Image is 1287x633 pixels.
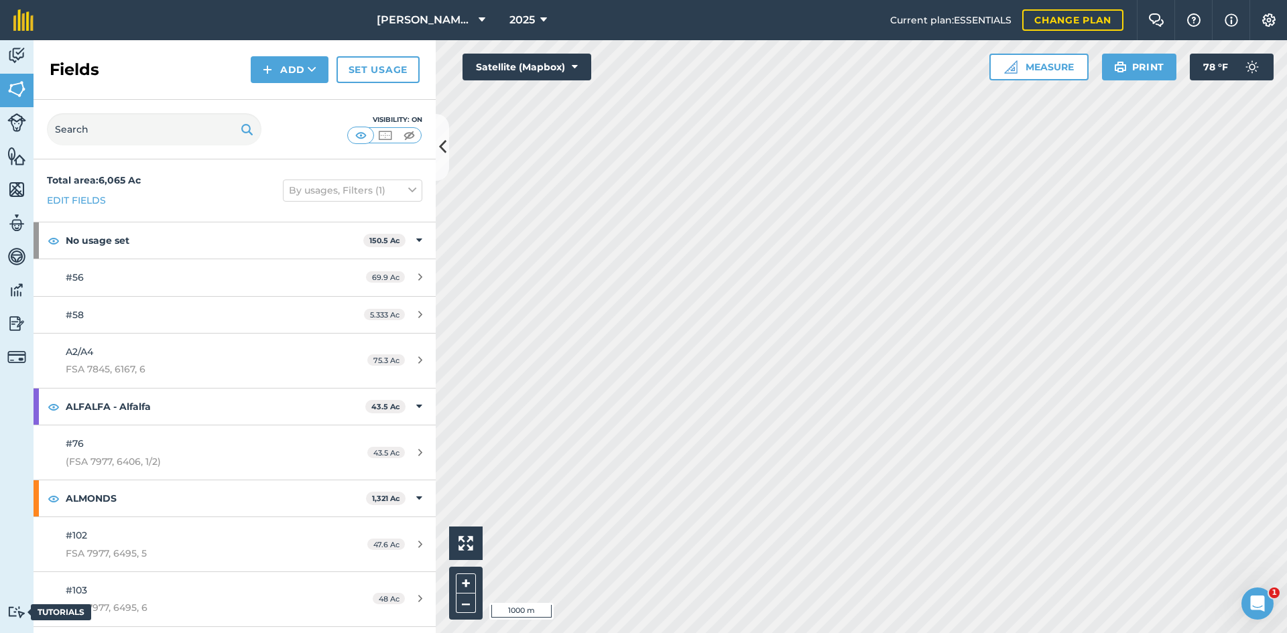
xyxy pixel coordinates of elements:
img: svg+xml;base64,PD94bWwgdmVyc2lvbj0iMS4wIiBlbmNvZGluZz0idXRmLTgiPz4KPCEtLSBHZW5lcmF0b3I6IEFkb2JlIE... [7,46,26,66]
img: svg+xml;base64,PD94bWwgdmVyc2lvbj0iMS4wIiBlbmNvZGluZz0idXRmLTgiPz4KPCEtLSBHZW5lcmF0b3I6IEFkb2JlIE... [7,213,26,233]
img: svg+xml;base64,PHN2ZyB4bWxucz0iaHR0cDovL3d3dy53My5vcmcvMjAwMC9zdmciIHdpZHRoPSI1NiIgaGVpZ2h0PSI2MC... [7,180,26,200]
img: svg+xml;base64,PD94bWwgdmVyc2lvbj0iMS4wIiBlbmNvZGluZz0idXRmLTgiPz4KPCEtLSBHZW5lcmF0b3I6IEFkb2JlIE... [1239,54,1266,80]
strong: ALFALFA - Alfalfa [66,389,365,425]
iframe: Intercom live chat [1241,587,1274,620]
strong: No usage set [66,222,363,259]
span: #76 [66,437,84,449]
a: Change plan [1022,9,1123,31]
div: Visibility: On [347,115,422,125]
div: ALMONDS1,321 Ac [34,480,436,516]
span: FSA 7845, 6167, 6 [66,362,318,376]
span: #103 [66,584,87,596]
img: svg+xml;base64,PD94bWwgdmVyc2lvbj0iMS4wIiBlbmNvZGluZz0idXRmLTgiPz4KPCEtLSBHZW5lcmF0b3I6IEFkb2JlIE... [7,113,26,132]
a: #585.333 Ac [34,297,436,333]
img: A question mark icon [1186,13,1202,27]
span: FSA 7977, 6495, 5 [66,546,318,561]
img: svg+xml;base64,PHN2ZyB4bWxucz0iaHR0cDovL3d3dy53My5vcmcvMjAwMC9zdmciIHdpZHRoPSIxNyIgaGVpZ2h0PSIxNy... [1225,12,1238,28]
span: 48 Ac [373,593,405,604]
span: #58 [66,309,84,321]
button: Print [1102,54,1177,80]
h2: Fields [50,59,99,80]
strong: 43.5 Ac [371,402,400,411]
button: – [456,593,476,613]
img: svg+xml;base64,PHN2ZyB4bWxucz0iaHR0cDovL3d3dy53My5vcmcvMjAwMC9zdmciIHdpZHRoPSI1MCIgaGVpZ2h0PSI0MC... [377,129,393,142]
span: FSA 7977, 6495, 6 [66,600,318,615]
a: Set usage [336,56,420,83]
span: (FSA 7977, 6406, 1/2) [66,454,318,469]
img: A cog icon [1261,13,1277,27]
div: ALFALFA - Alfalfa43.5 Ac [34,389,436,425]
img: svg+xml;base64,PHN2ZyB4bWxucz0iaHR0cDovL3d3dy53My5vcmcvMjAwMC9zdmciIHdpZHRoPSIxOCIgaGVpZ2h0PSIyNC... [48,490,60,506]
img: svg+xml;base64,PHN2ZyB4bWxucz0iaHR0cDovL3d3dy53My5vcmcvMjAwMC9zdmciIHdpZHRoPSIxOSIgaGVpZ2h0PSIyNC... [1114,59,1127,75]
strong: 1,321 Ac [372,494,400,503]
span: #56 [66,271,84,283]
button: Add [251,56,328,83]
a: #76(FSA 7977, 6406, 1/2)43.5 Ac [34,425,436,480]
img: svg+xml;base64,PD94bWwgdmVyc2lvbj0iMS4wIiBlbmNvZGluZz0idXRmLTgiPz4KPCEtLSBHZW5lcmF0b3I6IEFkb2JlIE... [7,606,26,618]
img: Ruler icon [1004,60,1018,74]
img: Two speech bubbles overlapping with the left bubble in the forefront [1148,13,1164,27]
span: #102 [66,529,87,541]
strong: Total area : 6,065 Ac [47,174,141,186]
span: 1 [1269,587,1280,598]
span: 78 ° F [1203,54,1228,80]
span: 69.9 Ac [366,271,405,283]
button: Satellite (Mapbox) [463,54,591,80]
img: svg+xml;base64,PD94bWwgdmVyc2lvbj0iMS4wIiBlbmNvZGluZz0idXRmLTgiPz4KPCEtLSBHZW5lcmF0b3I6IEFkb2JlIE... [7,348,26,366]
span: 43.5 Ac [367,447,405,458]
img: fieldmargin Logo [13,9,34,31]
button: 78 °F [1190,54,1274,80]
img: svg+xml;base64,PD94bWwgdmVyc2lvbj0iMS4wIiBlbmNvZGluZz0idXRmLTgiPz4KPCEtLSBHZW5lcmF0b3I6IEFkb2JlIE... [7,247,26,267]
strong: 150.5 Ac [369,236,400,245]
img: svg+xml;base64,PHN2ZyB4bWxucz0iaHR0cDovL3d3dy53My5vcmcvMjAwMC9zdmciIHdpZHRoPSI1NiIgaGVpZ2h0PSI2MC... [7,146,26,166]
span: 47.6 Ac [367,539,405,550]
span: Current plan : ESSENTIALS [890,13,1012,27]
button: + [456,573,476,593]
a: #102FSA 7977, 6495, 547.6 Ac [34,517,436,571]
input: Search [47,113,261,145]
img: svg+xml;base64,PHN2ZyB4bWxucz0iaHR0cDovL3d3dy53My5vcmcvMjAwMC9zdmciIHdpZHRoPSI1NiIgaGVpZ2h0PSI2MC... [7,79,26,99]
img: svg+xml;base64,PHN2ZyB4bWxucz0iaHR0cDovL3d3dy53My5vcmcvMjAwMC9zdmciIHdpZHRoPSI1MCIgaGVpZ2h0PSI0MC... [353,129,369,142]
a: #5669.9 Ac [34,259,436,295]
span: A2/A4 [66,346,93,358]
img: svg+xml;base64,PD94bWwgdmVyc2lvbj0iMS4wIiBlbmNvZGluZz0idXRmLTgiPz4KPCEtLSBHZW5lcmF0b3I6IEFkb2JlIE... [7,280,26,300]
span: 75.3 Ac [367,354,405,366]
img: svg+xml;base64,PHN2ZyB4bWxucz0iaHR0cDovL3d3dy53My5vcmcvMjAwMC9zdmciIHdpZHRoPSIxOSIgaGVpZ2h0PSIyNC... [241,121,253,137]
img: Four arrows, one pointing top left, one top right, one bottom right and the last bottom left [458,536,473,551]
span: 2025 [509,12,535,28]
strong: ALMONDS [66,480,366,516]
img: svg+xml;base64,PHN2ZyB4bWxucz0iaHR0cDovL3d3dy53My5vcmcvMjAwMC9zdmciIHdpZHRoPSIxOCIgaGVpZ2h0PSIyNC... [48,232,60,249]
div: Tutorials [31,604,91,620]
button: By usages, Filters (1) [283,180,422,201]
img: svg+xml;base64,PHN2ZyB4bWxucz0iaHR0cDovL3d3dy53My5vcmcvMjAwMC9zdmciIHdpZHRoPSIxNCIgaGVpZ2h0PSIyNC... [263,62,272,78]
a: Edit fields [47,193,106,208]
img: svg+xml;base64,PHN2ZyB4bWxucz0iaHR0cDovL3d3dy53My5vcmcvMjAwMC9zdmciIHdpZHRoPSI1MCIgaGVpZ2h0PSI0MC... [401,129,418,142]
button: Measure [989,54,1089,80]
div: No usage set150.5 Ac [34,222,436,259]
a: A2/A4FSA 7845, 6167, 675.3 Ac [34,334,436,388]
span: [PERSON_NAME] Farms [377,12,473,28]
img: svg+xml;base64,PHN2ZyB4bWxucz0iaHR0cDovL3d3dy53My5vcmcvMjAwMC9zdmciIHdpZHRoPSIxOCIgaGVpZ2h0PSIyNC... [48,399,60,415]
img: svg+xml;base64,PD94bWwgdmVyc2lvbj0iMS4wIiBlbmNvZGluZz0idXRmLTgiPz4KPCEtLSBHZW5lcmF0b3I6IEFkb2JlIE... [7,313,26,334]
a: #103FSA 7977, 6495, 648 Ac [34,572,436,626]
span: 5.333 Ac [364,309,405,320]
